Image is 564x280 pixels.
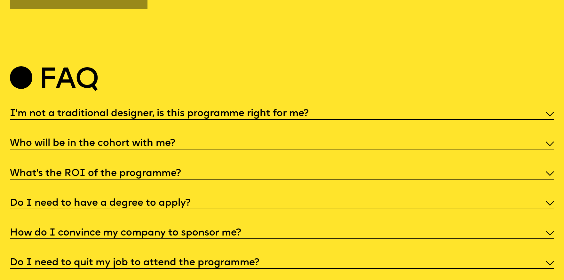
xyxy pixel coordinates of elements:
h5: Do I need to quit my job to attend the programme? [10,260,259,266]
h5: Who will be in the cohort with me? [10,140,175,147]
h5: How do I convince my company to sponsor me? [10,230,241,236]
h5: Do I need to have a degree to apply? [10,200,191,207]
h2: Faq [39,68,99,93]
h5: What’s the ROI of the programme? [10,171,181,177]
h5: I'm not a traditional designer, is this programme right for me? [10,111,309,117]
